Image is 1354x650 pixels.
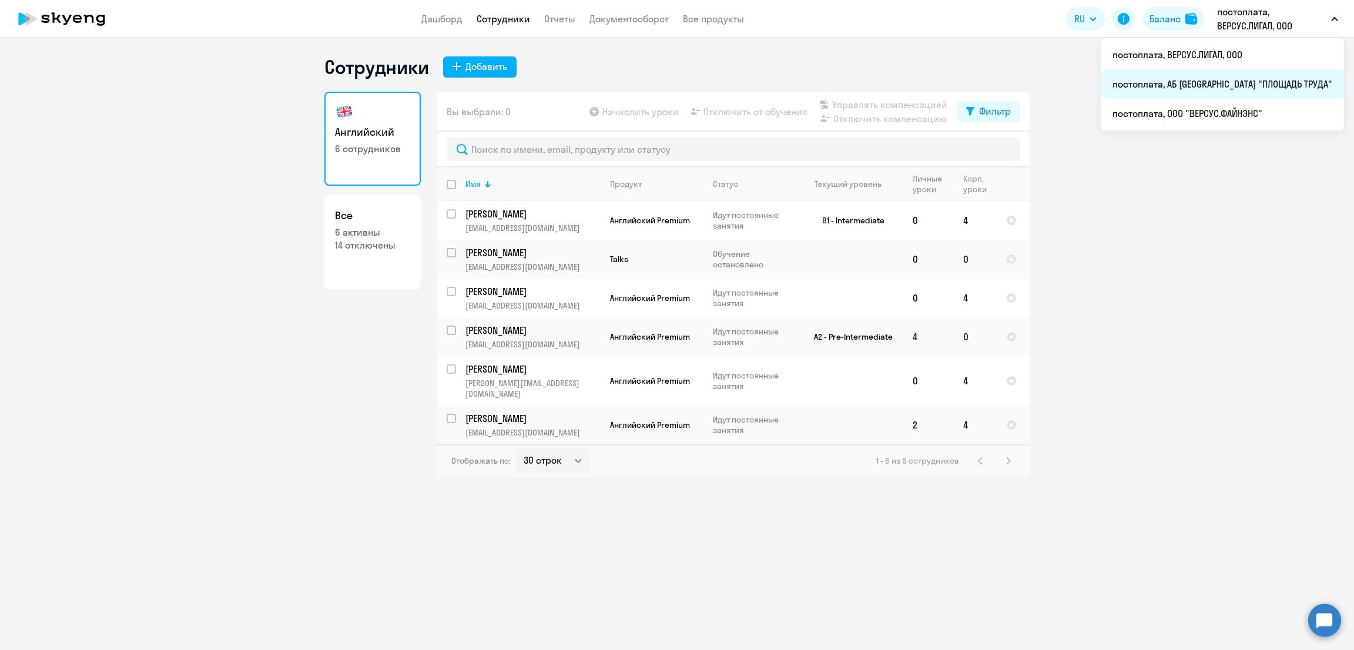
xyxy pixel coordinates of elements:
p: [EMAIL_ADDRESS][DOMAIN_NAME] [465,339,600,350]
a: [PERSON_NAME] [465,207,600,220]
a: Документооборот [589,13,669,25]
a: [PERSON_NAME] [465,246,600,259]
span: Talks [610,254,628,264]
p: [EMAIL_ADDRESS][DOMAIN_NAME] [465,300,600,311]
a: Все продукты [683,13,744,25]
p: [PERSON_NAME] [465,324,598,337]
h3: Все [335,208,410,223]
p: [PERSON_NAME] [465,246,598,259]
div: Статус [713,179,738,189]
p: [PERSON_NAME] [465,285,598,298]
p: [PERSON_NAME][EMAIL_ADDRESS][DOMAIN_NAME] [465,378,600,399]
td: A2 - Pre-Intermediate [794,317,903,356]
div: Личные уроки [913,173,943,195]
span: Вы выбрали: 0 [447,105,511,119]
button: Добавить [443,56,517,78]
span: Английский Premium [610,331,690,342]
span: RU [1074,12,1085,26]
td: 4 [954,406,997,444]
span: Английский Premium [610,215,690,226]
div: Имя [465,179,600,189]
div: Корп. уроки [963,173,996,195]
p: [PERSON_NAME] [465,363,598,376]
p: постоплата, ВЕРСУС.ЛИГАЛ, ООО [1217,5,1326,33]
p: Идут постоянные занятия [713,210,793,231]
div: Добавить [465,59,507,73]
td: 0 [954,317,997,356]
span: Английский Premium [610,376,690,386]
span: Английский Premium [610,420,690,430]
a: Все6 активны14 отключены [324,195,421,289]
button: постоплата, ВЕРСУС.ЛИГАЛ, ООО [1211,5,1344,33]
td: 4 [903,317,954,356]
div: Баланс [1149,12,1181,26]
h3: Английский [335,125,410,140]
td: 4 [954,356,997,406]
a: Английский6 сотрудников [324,92,421,186]
td: 0 [954,240,997,279]
div: Имя [465,179,481,189]
div: Текущий уровень [803,179,903,189]
td: 2 [903,406,954,444]
p: [EMAIL_ADDRESS][DOMAIN_NAME] [465,223,600,233]
button: Балансbalance [1142,7,1204,31]
a: [PERSON_NAME] [465,412,600,425]
a: Дашборд [421,13,462,25]
span: Отображать по: [451,455,511,466]
p: Идут постоянные занятия [713,370,793,391]
a: [PERSON_NAME] [465,324,600,337]
img: balance [1185,13,1197,25]
img: english [335,102,354,121]
div: Фильтр [979,104,1011,118]
p: 6 активны [335,226,410,239]
p: Идут постоянные занятия [713,326,793,347]
td: 0 [903,240,954,279]
td: 0 [903,201,954,240]
ul: RU [1101,38,1344,130]
button: RU [1066,7,1105,31]
input: Поиск по имени, email, продукту или статусу [447,138,1020,161]
td: 0 [903,279,954,317]
td: 0 [903,356,954,406]
p: Идут постоянные занятия [713,414,793,435]
a: [PERSON_NAME] [465,285,600,298]
div: Продукт [610,179,703,189]
p: [PERSON_NAME] [465,412,598,425]
p: Идут постоянные занятия [713,287,793,309]
td: B1 - Intermediate [794,201,903,240]
p: [EMAIL_ADDRESS][DOMAIN_NAME] [465,427,600,438]
p: Обучение остановлено [713,249,793,270]
div: Продукт [610,179,642,189]
div: Статус [713,179,793,189]
span: 1 - 6 из 6 сотрудников [876,455,959,466]
div: Корп. уроки [963,173,987,195]
h1: Сотрудники [324,55,429,79]
p: 6 сотрудников [335,142,410,155]
button: Фильтр [957,101,1020,122]
td: 4 [954,201,997,240]
p: [PERSON_NAME] [465,207,598,220]
a: Отчеты [544,13,575,25]
a: [PERSON_NAME] [465,363,600,376]
span: Английский Premium [610,293,690,303]
p: [EMAIL_ADDRESS][DOMAIN_NAME] [465,262,600,272]
p: 14 отключены [335,239,410,252]
div: Текущий уровень [815,179,882,189]
td: 4 [954,279,997,317]
a: Сотрудники [477,13,530,25]
div: Личные уроки [913,173,953,195]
